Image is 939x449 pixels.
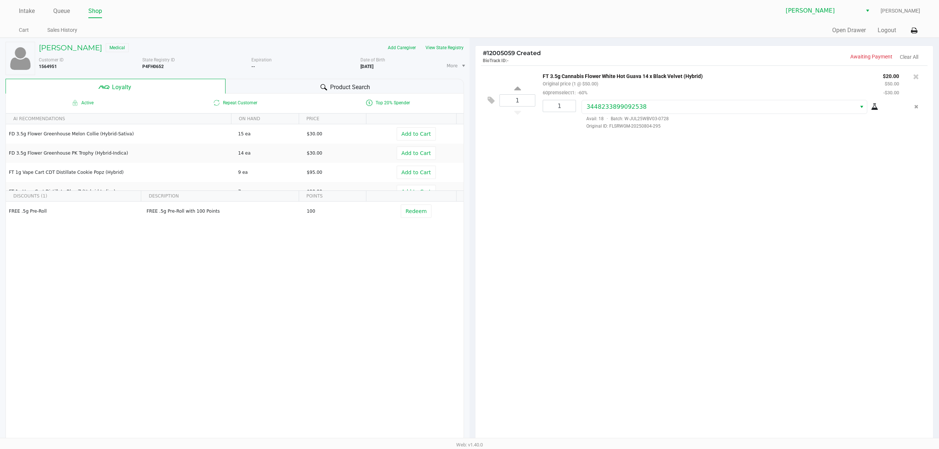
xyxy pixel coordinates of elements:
span: 12005059 Created [483,50,541,57]
div: Data table [6,114,464,190]
span: 3448233899092538 [586,103,647,110]
td: 100 [304,202,372,221]
td: 14 ea [235,144,304,163]
span: Date of Birth [360,57,385,63]
span: [PERSON_NAME] [881,7,920,15]
td: FREE .5g Pre-Roll with 100 Points [143,202,303,221]
td: FT 1g Vape Cart CDT Distillate Cookie Popz (Hybrid) [6,163,235,182]
button: Open Drawer [832,26,866,35]
a: Queue [53,6,70,16]
td: 7 ea [235,182,304,201]
span: Expiration [251,57,272,63]
td: FD 3.5g Flower Greenhouse Melon Collie (Hybrid-Sativa) [6,124,235,144]
div: Data table [6,191,464,313]
small: 60premselect1: [543,90,587,95]
button: View State Registry [421,42,464,54]
span: Add to Cart [401,131,431,137]
td: 15 ea [235,124,304,144]
span: Original ID: FLSRWGM-20250804-295 [582,123,899,129]
td: FD 3.5g Flower Greenhouse PK Trophy (Hybrid-Indica) [6,144,235,163]
span: Add to Cart [401,189,431,195]
inline-svg: Active loyalty member [71,98,79,107]
p: Awaiting Payment [704,53,892,61]
th: PRICE [299,114,366,124]
td: 9 ea [235,163,304,182]
th: ON HAND [231,114,299,124]
td: FT 1g Vape Cart Distillate Blue Z (Hybrid-Indica) [6,182,235,201]
a: Cart [19,26,29,35]
small: Original price (1 @ $50.00) [543,81,598,87]
span: $30.00 [307,151,322,156]
b: [DATE] [360,64,373,69]
span: Add to Cart [401,150,431,156]
a: Shop [88,6,102,16]
span: Redeem [406,208,427,214]
span: # [483,50,487,57]
p: $20.00 [883,71,899,79]
th: DESCRIPTION [141,191,298,202]
th: AI RECOMMENDATIONS [6,114,231,124]
span: Customer ID [39,57,64,63]
span: Top 20% Spender [311,98,464,107]
span: State Registry ID [142,57,175,63]
span: Avail: 18 Batch: W-JUL25WBV03-0728 [582,116,669,121]
span: BioTrack ID: [483,58,507,63]
span: Add to Cart [401,169,431,175]
b: -- [251,64,255,69]
span: More [447,63,458,69]
span: Product Search [330,83,370,92]
span: Active [6,98,159,107]
span: $30.00 [307,131,322,136]
h5: [PERSON_NAME] [39,43,102,52]
th: DISCOUNTS (1) [6,191,141,202]
b: P4FH0652 [142,64,164,69]
button: Clear All [900,53,918,61]
span: -60% [576,90,587,95]
th: POINTS [299,191,366,202]
button: Add to Cart [397,127,436,141]
button: Remove the package from the orderLine [911,100,921,114]
button: Select [862,4,873,17]
li: More [444,60,467,72]
span: $90.00 [307,189,322,194]
button: Redeem [401,205,431,218]
button: Add to Cart [397,185,436,198]
span: · [604,116,611,121]
inline-svg: Is a top 20% spender [365,98,374,107]
span: [PERSON_NAME] [786,6,858,15]
small: $50.00 [885,81,899,87]
a: Intake [19,6,35,16]
span: Repeat Customer [159,98,311,107]
b: 1564951 [39,64,57,69]
small: -$30.00 [883,90,899,95]
button: Select [856,100,867,114]
inline-svg: Is repeat customer [212,98,221,107]
p: FT 3.5g Cannabis Flower White Hot Guava 14 x Black Velvet (Hybrid) [543,71,872,79]
button: Logout [878,26,896,35]
button: Add Caregiver [383,42,421,54]
td: FREE .5g Pre-Roll [6,202,143,221]
span: Web: v1.40.0 [456,442,483,448]
span: Loyalty [112,83,131,92]
button: Add to Cart [397,146,436,160]
span: Medical [106,43,129,52]
span: $95.00 [307,170,322,175]
button: Add to Cart [397,166,436,179]
a: Sales History [47,26,77,35]
span: - [507,58,509,63]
